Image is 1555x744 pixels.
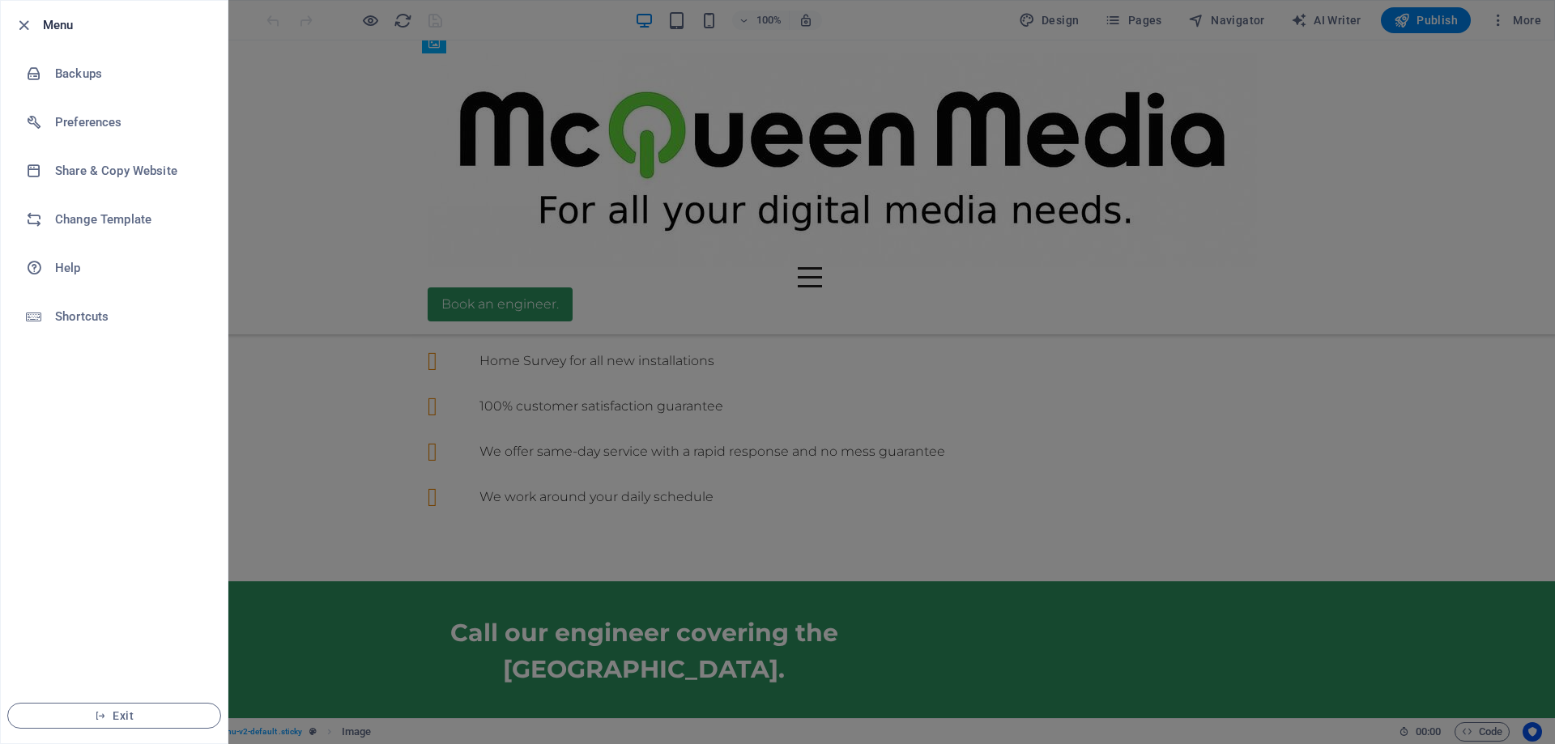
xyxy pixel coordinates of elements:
div: Domain Overview [62,96,145,106]
h6: Share & Copy Website [55,161,205,181]
h6: Backups [55,64,205,83]
div: Keywords by Traffic [179,96,273,106]
img: tab_keywords_by_traffic_grey.svg [161,94,174,107]
h6: Preferences [55,113,205,132]
div: Domain: [DOMAIN_NAME] [42,42,178,55]
h6: Help [55,258,205,278]
button: Exit [7,703,221,729]
img: tab_domain_overview_orange.svg [44,94,57,107]
div: v 4.0.25 [45,26,79,39]
h6: Menu [43,15,215,35]
img: logo_orange.svg [26,26,39,39]
h6: Shortcuts [55,307,205,326]
span: Exit [21,709,207,722]
h6: Change Template [55,210,205,229]
img: website_grey.svg [26,42,39,55]
a: Help [1,244,228,292]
